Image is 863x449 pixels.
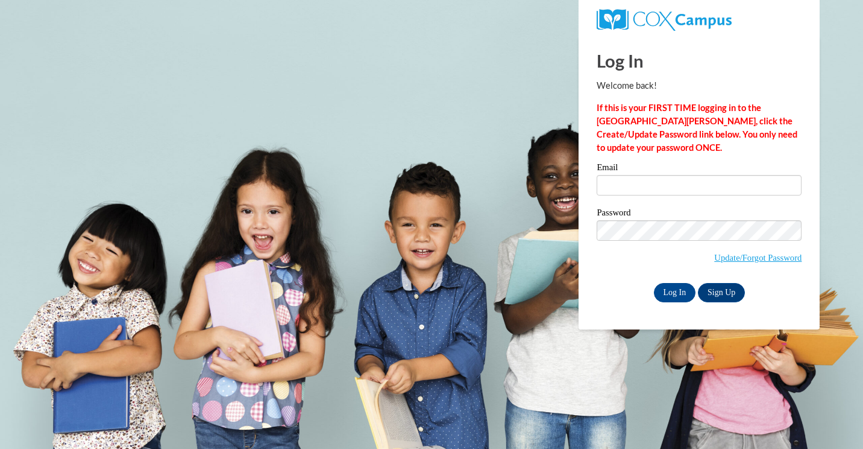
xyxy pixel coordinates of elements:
label: Password [597,208,802,220]
a: Update/Forgot Password [714,253,802,263]
label: Email [597,163,802,175]
img: COX Campus [597,9,731,31]
input: Log In [654,283,696,302]
a: Sign Up [698,283,745,302]
h1: Log In [597,48,802,73]
a: COX Campus [597,14,731,24]
strong: If this is your FIRST TIME logging in to the [GEOGRAPHIC_DATA][PERSON_NAME], click the Create/Upd... [597,103,797,153]
p: Welcome back! [597,79,802,92]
